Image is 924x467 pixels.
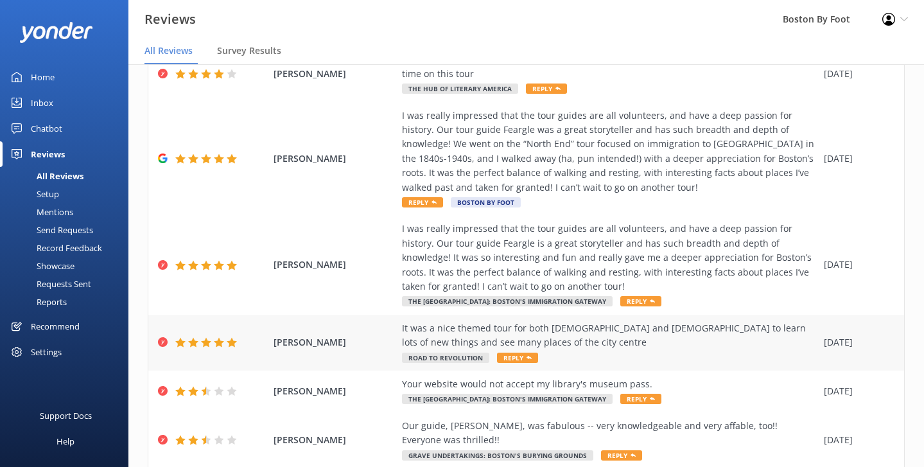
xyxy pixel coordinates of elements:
[601,450,642,461] span: Reply
[620,296,661,306] span: Reply
[144,44,193,57] span: All Reviews
[402,353,489,363] span: Road to Revolution
[8,185,128,203] a: Setup
[31,141,65,167] div: Reviews
[31,339,62,365] div: Settings
[8,167,128,185] a: All Reviews
[31,90,53,116] div: Inbox
[402,296,613,306] span: The [GEOGRAPHIC_DATA]: Boston's Immigration Gateway
[8,203,128,221] a: Mentions
[8,221,128,239] a: Send Requests
[8,293,128,311] a: Reports
[824,433,888,447] div: [DATE]
[274,258,396,272] span: [PERSON_NAME]
[402,419,817,448] div: Our guide, [PERSON_NAME], was fabulous -- very knowledgeable and very affable, too!! Everyone was...
[8,257,128,275] a: Showcase
[402,394,613,404] span: The [GEOGRAPHIC_DATA]: Boston's Immigration Gateway
[31,64,55,90] div: Home
[57,428,74,454] div: Help
[8,257,74,275] div: Showcase
[402,84,518,94] span: The Hub of Literary America
[8,293,67,311] div: Reports
[402,450,593,461] span: Grave Undertakings: Boston's Burying Grounds
[824,67,888,81] div: [DATE]
[824,258,888,272] div: [DATE]
[824,335,888,349] div: [DATE]
[274,335,396,349] span: [PERSON_NAME]
[8,221,93,239] div: Send Requests
[8,167,83,185] div: All Reviews
[31,116,62,141] div: Chatbot
[274,433,396,447] span: [PERSON_NAME]
[274,384,396,398] span: [PERSON_NAME]
[402,197,443,207] span: Reply
[824,152,888,166] div: [DATE]
[526,84,567,94] span: Reply
[8,185,59,203] div: Setup
[31,313,80,339] div: Recommend
[217,44,281,57] span: Survey Results
[19,22,93,43] img: yonder-white-logo.png
[274,67,396,81] span: [PERSON_NAME]
[8,239,102,257] div: Record Feedback
[8,275,91,293] div: Requests Sent
[8,239,128,257] a: Record Feedback
[402,109,817,195] div: I was really impressed that the tour guides are all volunteers, and have a deep passion for histo...
[402,377,817,391] div: Your website would not accept my library's museum pass.
[40,403,92,428] div: Support Docs
[402,53,817,82] div: [PERSON_NAME] had some great stories and walked us through fantastic areas. We had a great time o...
[8,203,73,221] div: Mentions
[824,384,888,398] div: [DATE]
[497,353,538,363] span: Reply
[451,197,521,207] span: Boston By Foot
[144,9,196,30] h3: Reviews
[402,222,817,294] div: I was really impressed that the tour guides are all volunteers, and have a deep passion for histo...
[402,321,817,350] div: It was a nice themed tour for both [DEMOGRAPHIC_DATA] and [DEMOGRAPHIC_DATA] to learn lots of new...
[620,394,661,404] span: Reply
[274,152,396,166] span: [PERSON_NAME]
[8,275,128,293] a: Requests Sent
